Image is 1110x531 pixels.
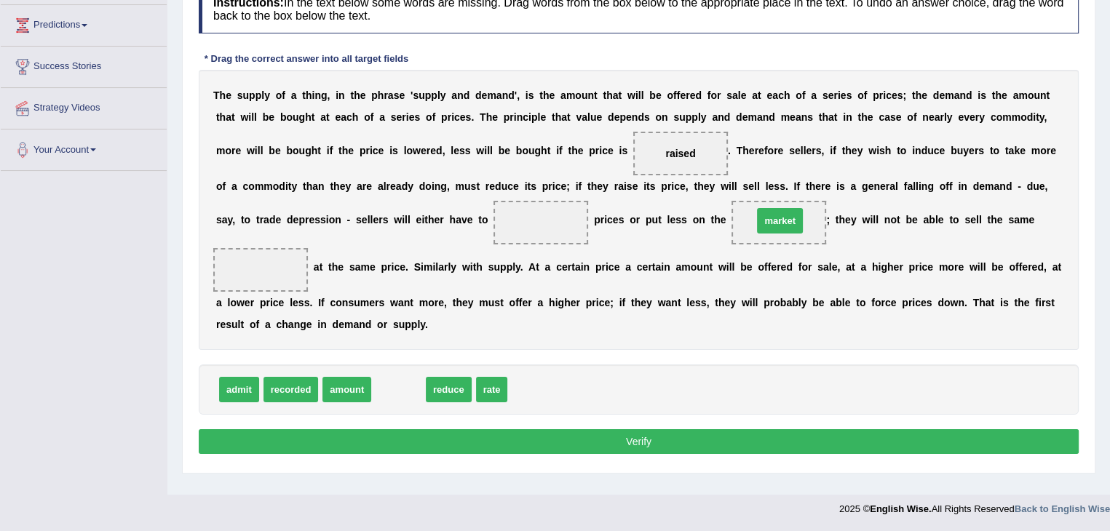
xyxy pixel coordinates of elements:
b: e [656,89,662,101]
b: e [430,145,436,156]
b: o [667,89,673,101]
b: p [619,111,626,123]
b: r [686,89,689,101]
b: a [1012,89,1018,101]
a: Your Account [1,129,167,166]
b: e [378,145,384,156]
b: d [436,145,443,156]
b: n [763,111,769,123]
b: t [539,89,543,101]
b: r [231,145,235,156]
b: i [327,145,330,156]
b: . [471,111,474,123]
b: s [413,89,419,101]
b: r [833,89,837,101]
b: s [980,89,986,101]
b: e [680,89,686,101]
b: e [540,111,546,123]
b: p [873,89,879,101]
b: s [673,111,679,123]
b: e [841,89,847,101]
b: n [632,111,638,123]
b: o [426,111,432,123]
b: s [394,89,400,101]
b: e [690,89,696,101]
b: n [338,89,345,101]
b: f [432,111,436,123]
b: f [677,89,681,101]
b: r [717,89,721,101]
b: e [482,89,488,101]
b: ' [411,89,413,101]
b: s [847,89,852,101]
b: e [348,145,354,156]
b: s [414,111,420,123]
b: h [861,111,868,123]
b: d [966,89,972,101]
b: h [306,89,312,101]
b: h [822,111,828,123]
b: b [286,145,293,156]
b: d [695,89,702,101]
b: e [766,89,772,101]
b: u [679,111,686,123]
b: g [305,145,312,156]
b: c [778,89,784,101]
b: a [379,111,385,123]
b: r [879,89,883,101]
b: ' [515,89,517,101]
b: f [673,89,677,101]
b: i [883,89,886,101]
b: t [216,111,220,123]
b: g [299,111,306,123]
b: m [1018,89,1027,101]
b: e [409,111,415,123]
b: h [555,111,562,123]
b: T [213,89,220,101]
b: a [935,111,940,123]
b: p [255,89,262,101]
span: Drop target [633,132,728,175]
b: d [724,111,731,123]
b: h [378,89,384,101]
b: y [701,111,707,123]
b: i [978,89,980,101]
b: a [451,89,457,101]
b: s [466,111,472,123]
b: h [305,111,312,123]
b: i [389,145,392,156]
b: r [975,111,979,123]
b: a [582,111,587,123]
b: c [991,111,996,123]
b: f [802,89,806,101]
b: y [1039,111,1044,123]
b: d [475,89,482,101]
b: t [552,111,555,123]
b: f [370,111,374,123]
b: i [635,89,638,101]
b: w [627,89,635,101]
b: l [251,111,254,123]
b: t [302,89,306,101]
b: o [907,111,913,123]
b: e [790,111,796,123]
b: o [276,89,282,101]
b: t [338,145,342,156]
a: Back to English Wise [1015,503,1110,514]
b: t [857,111,861,123]
b: p [504,111,510,123]
b: t [567,111,571,123]
b: m [1002,111,1011,123]
b: b [263,111,269,123]
b: s [890,111,896,123]
b: h [220,89,226,101]
b: t [819,111,822,123]
b: i [312,89,314,101]
b: s [807,111,813,123]
b: a [796,111,801,123]
b: u [582,89,588,101]
b: u [419,89,425,101]
b: e [741,89,747,101]
b: a [561,111,567,123]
